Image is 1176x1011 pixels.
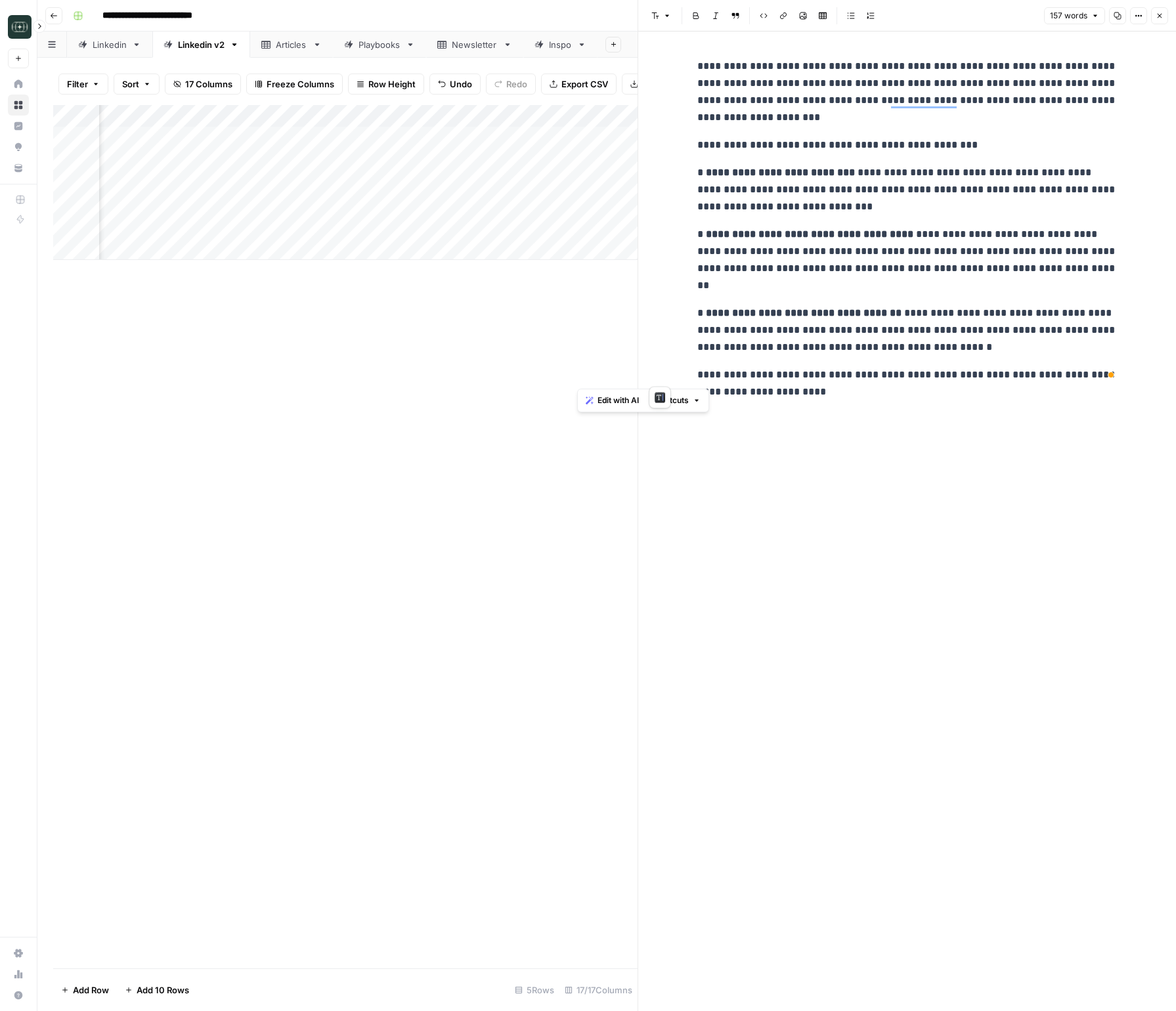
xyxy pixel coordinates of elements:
[122,77,139,91] span: Sort
[93,38,127,51] div: Linkedin
[8,964,29,985] a: Usage
[510,979,559,1000] div: 5 Rows
[67,77,88,91] span: Filter
[348,74,424,95] button: Row Height
[426,32,523,58] a: Newsletter
[178,38,225,51] div: Linkedin v2
[267,77,334,91] span: Freeze Columns
[8,116,29,137] a: Insights
[73,983,109,997] span: Add Row
[250,32,333,58] a: Articles
[246,74,343,95] button: Freeze Columns
[8,158,29,179] a: Your Data
[185,77,232,91] span: 17 Columns
[580,392,644,409] button: Edit with AI
[368,77,416,91] span: Row Height
[137,983,189,997] span: Add 10 Rows
[276,38,307,51] div: Articles
[561,77,608,91] span: Export CSV
[117,979,197,1000] button: Add 10 Rows
[333,32,426,58] a: Playbooks
[165,74,241,95] button: 17 Columns
[1050,10,1087,22] span: 157 words
[452,38,498,51] div: Newsletter
[359,38,401,51] div: Playbooks
[559,979,638,1000] div: 17/17 Columns
[8,15,32,39] img: Catalyst Logo
[1044,7,1105,24] button: 157 words
[53,979,117,1000] button: Add Row
[450,77,472,91] span: Undo
[8,137,29,158] a: Opportunities
[549,38,572,51] div: Inspo
[647,392,706,409] button: Shortcuts
[8,11,29,43] button: Workspace: Catalyst
[152,32,250,58] a: Linkedin v2
[8,95,29,116] a: Browse
[67,32,152,58] a: Linkedin
[541,74,617,95] button: Export CSV
[429,74,481,95] button: Undo
[486,74,536,95] button: Redo
[523,32,598,58] a: Inspo
[8,74,29,95] a: Home
[598,395,639,406] span: Edit with AI
[58,74,108,95] button: Filter
[8,943,29,964] a: Settings
[689,53,1125,406] div: To enrich screen reader interactions, please activate Accessibility in Grammarly extension settings
[8,985,29,1006] button: Help + Support
[506,77,527,91] span: Redo
[114,74,160,95] button: Sort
